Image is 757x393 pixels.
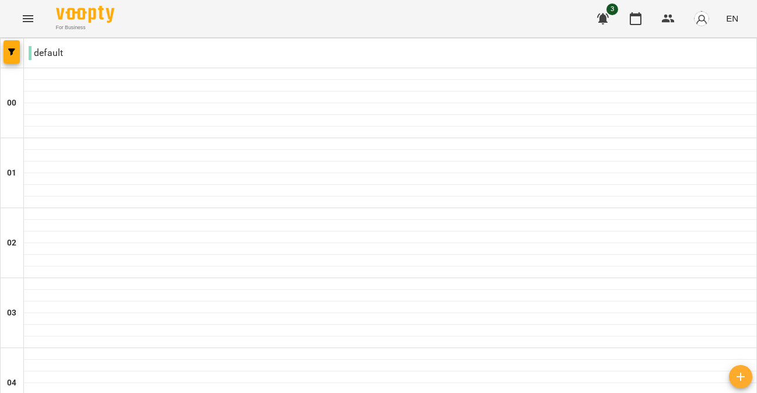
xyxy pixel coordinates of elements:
h6: 04 [7,377,16,390]
span: For Business [56,24,114,31]
h6: 00 [7,97,16,110]
img: Voopty Logo [56,6,114,23]
button: Menu [14,5,42,33]
button: Add lesson [729,365,752,388]
p: default [29,46,63,60]
img: avatar_s.png [693,10,710,27]
button: EN [721,8,743,29]
h6: 01 [7,167,16,180]
span: EN [726,12,738,24]
span: 3 [606,3,618,15]
h6: 02 [7,237,16,250]
h6: 03 [7,307,16,320]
